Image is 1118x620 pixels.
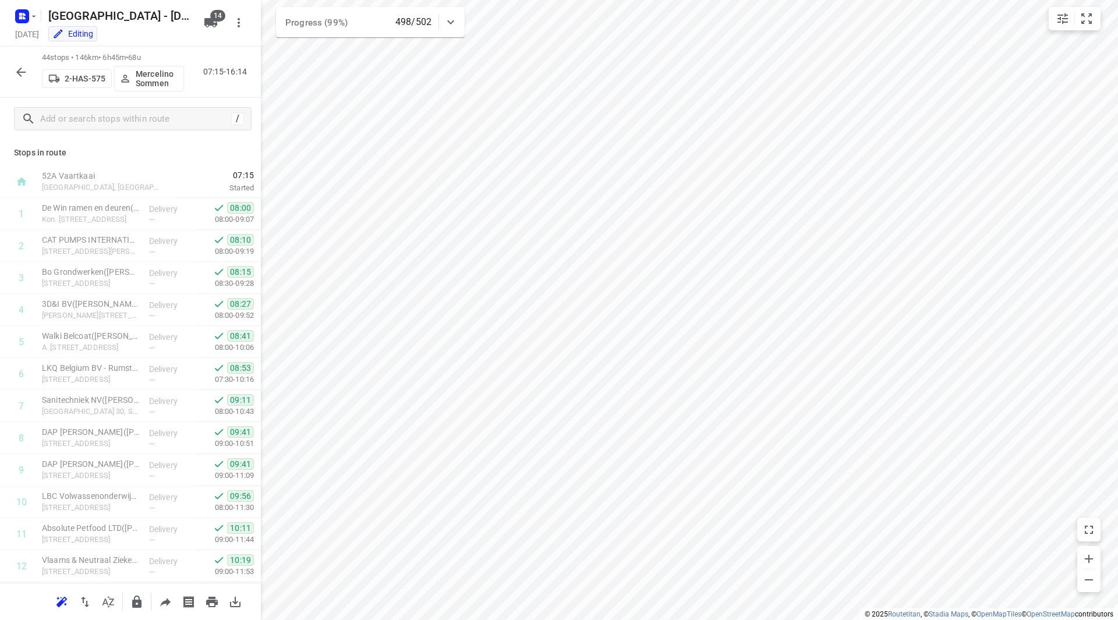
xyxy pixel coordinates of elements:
[213,202,225,214] svg: Done
[227,266,254,278] span: 08:15
[42,458,140,470] p: DAP Animo Rijmenam(Sofie Huyberechts)
[888,610,921,618] a: Routetitan
[42,534,140,545] p: [STREET_ADDRESS]
[196,438,254,449] p: 09:00-10:51
[10,27,44,41] h5: Project date
[199,11,222,34] button: 14
[19,369,24,380] div: 6
[42,182,163,193] p: [GEOGRAPHIC_DATA], [GEOGRAPHIC_DATA]
[44,6,194,25] h5: [GEOGRAPHIC_DATA] - [DATE]
[149,247,155,256] span: —
[19,304,24,316] div: 4
[128,53,140,62] span: 68u
[42,69,112,88] button: 2-HAS-575
[196,278,254,289] p: 08:30-09:28
[42,470,140,481] p: [STREET_ADDRESS]
[213,330,225,342] svg: Done
[52,28,93,40] div: You are currently in edit mode.
[40,110,231,128] input: Add or search stops within route
[19,208,24,219] div: 1
[19,433,24,444] div: 8
[42,490,140,502] p: LBC Volwassenonderwijs - Mechelen(Mieke Van Assche of Jens Michiels)
[227,426,254,438] span: 09:41
[149,375,155,384] span: —
[42,310,140,321] p: Herman De Nayerstraat 1, Kontich
[196,374,254,385] p: 07:30-10:16
[149,459,192,471] p: Delivery
[42,374,140,385] p: Mechelsesteenweg 9, Rumst
[227,362,254,374] span: 08:53
[227,458,254,470] span: 09:41
[149,568,155,576] span: —
[149,504,155,512] span: —
[213,458,225,470] svg: Done
[149,311,155,320] span: —
[42,214,140,225] p: Kon. Astridlaan 54, Kontich
[42,394,140,406] p: Sanitechniek NV(Ingeborg Duchêne)
[42,502,140,513] p: [STREET_ADDRESS]
[19,465,24,476] div: 9
[42,298,140,310] p: 3D&I BV([PERSON_NAME])
[276,7,465,37] div: Progress (99%)498/502
[14,147,247,159] p: Stops in route
[42,52,184,63] p: 44 stops • 146km • 6h45m
[19,272,24,284] div: 3
[149,408,155,416] span: —
[177,182,254,194] p: Started
[149,555,192,567] p: Delivery
[149,203,192,215] p: Delivery
[19,336,24,348] div: 5
[1049,7,1101,30] div: small contained button group
[210,10,225,22] span: 14
[42,522,140,534] p: Absolute Petfood LTD(Nathaly de Belder)
[227,11,250,34] button: More
[125,590,148,614] button: Lock route
[42,170,163,182] p: 52A Vaartkaai
[19,401,24,412] div: 7
[42,202,140,214] p: De Win ramen en deuren(Tom De Win)
[177,169,254,181] span: 07:15
[154,596,177,607] span: Share route
[196,502,254,513] p: 08:00-11:30
[865,610,1113,618] li: © 2025 , © , © © contributors
[200,596,224,607] span: Print route
[227,554,254,566] span: 10:19
[213,490,225,502] svg: Done
[50,596,73,607] span: Reoptimize route
[149,427,192,439] p: Delivery
[149,331,192,343] p: Delivery
[285,17,348,28] span: Progress (99%)
[227,202,254,214] span: 08:00
[196,406,254,417] p: 08:00-10:43
[227,330,254,342] span: 08:41
[42,438,140,449] p: [STREET_ADDRESS]
[16,497,27,508] div: 10
[126,53,128,62] span: •
[227,490,254,502] span: 09:56
[149,299,192,311] p: Delivery
[227,394,254,406] span: 09:11
[42,406,140,417] p: Drevendaal 30, Sint-katelijne-waver
[149,440,155,448] span: —
[227,522,254,534] span: 10:11
[42,246,140,257] p: Heiveldekens 6/A, Kontich
[149,536,155,544] span: —
[177,596,200,607] span: Print shipping labels
[149,215,155,224] span: —
[213,298,225,310] svg: Done
[231,112,244,125] div: /
[213,234,225,246] svg: Done
[65,74,105,83] p: 2-HAS-575
[395,15,431,29] p: 498/502
[149,267,192,279] p: Delivery
[149,279,155,288] span: —
[227,234,254,246] span: 08:10
[1075,7,1098,30] button: Fit zoom
[42,266,140,278] p: Bo Grondwerken(Maike Roothans)
[149,235,192,247] p: Delivery
[977,610,1021,618] a: OpenMapTiles
[149,395,192,407] p: Delivery
[42,566,140,578] p: Hoogstratenplein 1, Mechelen
[149,343,155,352] span: —
[196,566,254,578] p: 09:00-11:53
